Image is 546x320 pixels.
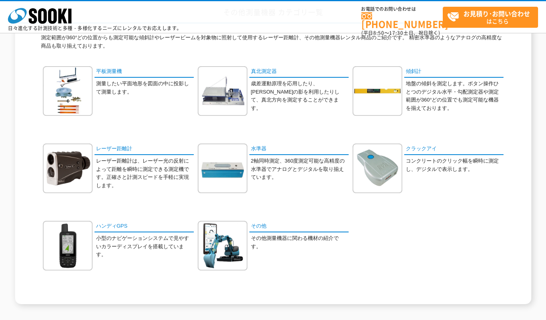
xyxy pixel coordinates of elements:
[43,144,93,193] img: レーザー距離計
[406,157,504,174] p: コンクリートのクリック幅を瞬時に測定し、デジタルで表示します。
[361,7,443,11] span: お電話でのお問い合わせは
[95,144,194,155] a: レーザー距離計
[361,29,440,36] span: (平日 ～ 土日、祝日除く)
[96,157,194,190] p: レーザー距離計は、レーザー光の反射によって距離を瞬時に測定できる測定機です。正確さと計測スピードを手軽に実現します。
[249,221,349,232] a: その他
[95,221,194,232] a: ハンディGPS
[198,144,247,193] img: 水準器
[95,66,194,78] a: 平板測量機
[373,29,384,36] span: 8:50
[353,144,402,193] img: クラックアイ
[463,9,530,18] strong: お見積り･お問い合わせ
[41,34,505,54] p: 測定範囲が360°どの位置からも測定可能な傾斜計やレーザービームを対象物に照射して使用するレーザー距離計、その他測量機器レンタル商品のご紹介です。 精密水準器のようなアナログの高精度な商品も取り...
[251,80,349,113] p: 歳差運動原理を応用したり、[PERSON_NAME]の影を利用したりして、真北方向を測定することができます。
[96,80,194,96] p: 測量したい平面地形を図面の中に投影して測量します。
[251,157,349,182] p: 2軸同時測定、360度測定可能な高精度の水準器でアナログとデジタルを取り揃えています。
[404,66,504,78] a: 傾斜計
[198,66,247,116] img: 真北測定器
[249,66,349,78] a: 真北測定器
[404,144,504,155] a: クラックアイ
[249,144,349,155] a: 水準器
[443,7,538,28] a: お見積り･お問い合わせはこちら
[447,7,538,27] span: はこちら
[389,29,403,36] span: 17:30
[8,26,182,31] p: 日々進化する計測技術と多種・多様化するニーズにレンタルでお応えします。
[406,80,504,113] p: 地盤の傾斜を測定します。ボタン操作ひとつのデジタル水平・勾配測定器や測定範囲が360°どの位置でも測定可能な機器を揃えております。
[198,221,247,270] img: その他
[43,66,93,116] img: 平板測量機
[361,12,443,29] a: [PHONE_NUMBER]
[96,234,194,259] p: 小型のナビゲーションシステムで見やすいカラーディスプレイを搭載しています。
[353,66,402,116] img: 傾斜計
[251,234,349,251] p: その他測量機器に関わる機材の紹介です。
[43,221,93,270] img: ハンディGPS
